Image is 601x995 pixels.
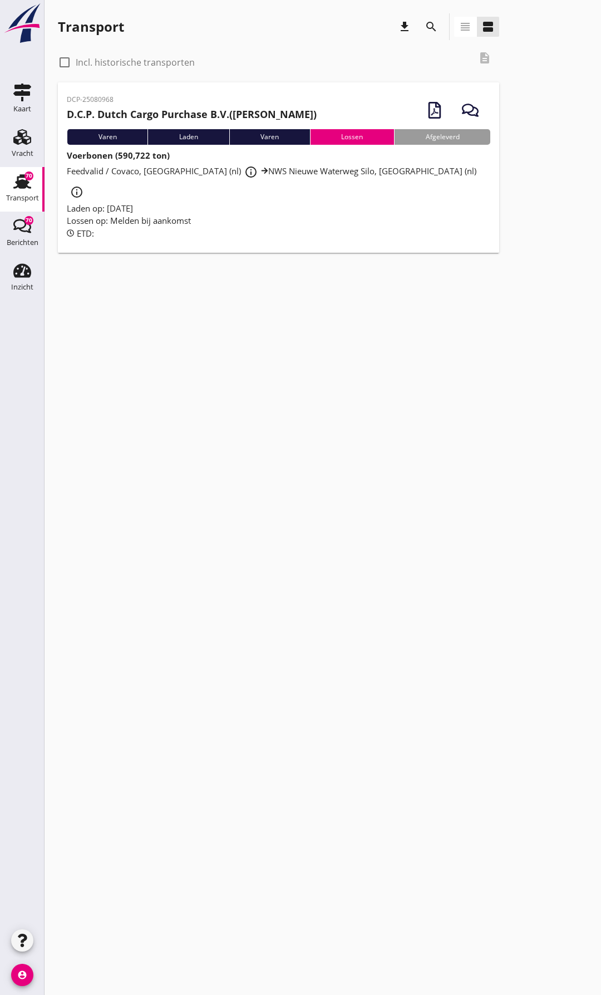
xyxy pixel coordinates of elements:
[11,964,33,986] i: account_circle
[12,150,33,157] div: Vracht
[13,105,31,112] div: Kaart
[58,18,124,36] div: Transport
[77,228,94,239] span: ETD:
[76,57,195,68] label: Incl. historische transporten
[24,171,33,180] div: 70
[244,165,258,179] i: info_outline
[58,82,499,253] a: DCP-25080968D.C.P. Dutch Cargo Purchase B.V.([PERSON_NAME])VarenLadenVarenLossenAfgeleverdVoerbon...
[6,194,39,202] div: Transport
[67,165,476,197] span: Feedvalid / Covaco, [GEOGRAPHIC_DATA] (nl) NWS Nieuwe Waterweg Silo, [GEOGRAPHIC_DATA] (nl)
[2,3,42,44] img: logo-small.a267ee39.svg
[67,129,147,145] div: Varen
[11,283,33,291] div: Inzicht
[398,20,411,33] i: download
[24,216,33,225] div: 70
[67,203,133,214] span: Laden op: [DATE]
[147,129,229,145] div: Laden
[481,20,495,33] i: view_agenda
[67,215,191,226] span: Lossen op: Melden bij aankomst
[67,150,170,161] strong: Voerbonen (590,722 ton)
[67,95,317,105] p: DCP-25080968
[67,107,229,121] strong: D.C.P. Dutch Cargo Purchase B.V.
[229,129,310,145] div: Varen
[310,129,394,145] div: Lossen
[67,107,317,122] h2: ([PERSON_NAME])
[425,20,438,33] i: search
[7,239,38,246] div: Berichten
[70,185,83,199] i: info_outline
[394,129,490,145] div: Afgeleverd
[459,20,472,33] i: view_headline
